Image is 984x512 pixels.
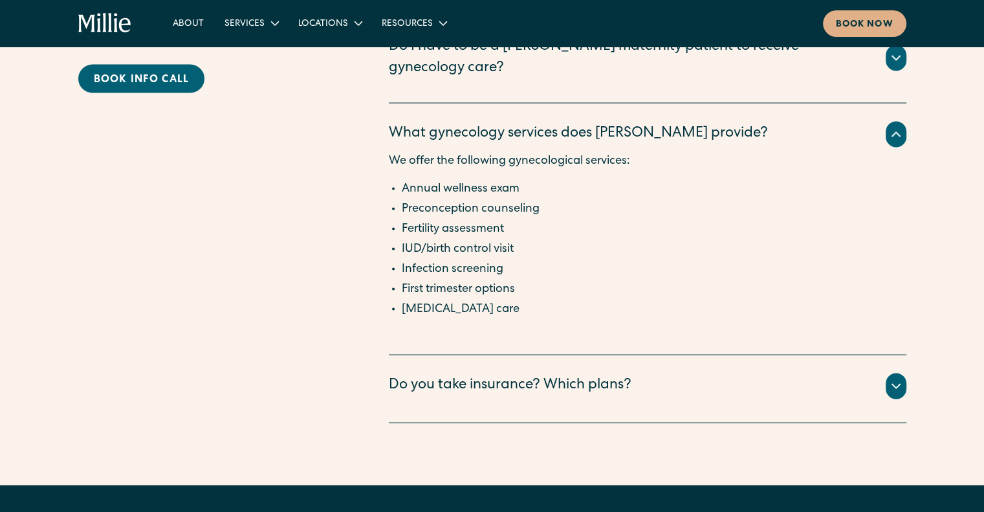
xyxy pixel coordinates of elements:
[402,201,906,218] li: Preconception counseling
[402,241,906,258] li: IUD/birth control visit
[389,37,870,80] div: Do I have to be a [PERSON_NAME] maternity patient to receive gynecology care?
[382,17,433,31] div: Resources
[836,18,893,32] div: Book now
[214,12,288,34] div: Services
[402,281,906,298] li: First trimester options
[402,261,906,278] li: Infection screening
[402,301,906,318] li: [MEDICAL_DATA] care
[94,72,190,88] div: Book info call
[371,12,456,34] div: Resources
[389,124,768,145] div: What gynecology services does [PERSON_NAME] provide?
[823,10,906,37] a: Book now
[78,13,132,34] a: home
[402,221,906,238] li: Fertility assessment
[162,12,214,34] a: About
[389,375,631,397] div: Do you take insurance? Which plans?
[389,153,906,170] p: We offer the following gynecological services:
[298,17,348,31] div: Locations
[78,65,205,93] a: Book info call
[402,181,906,198] li: Annual wellness exam
[224,17,265,31] div: Services
[288,12,371,34] div: Locations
